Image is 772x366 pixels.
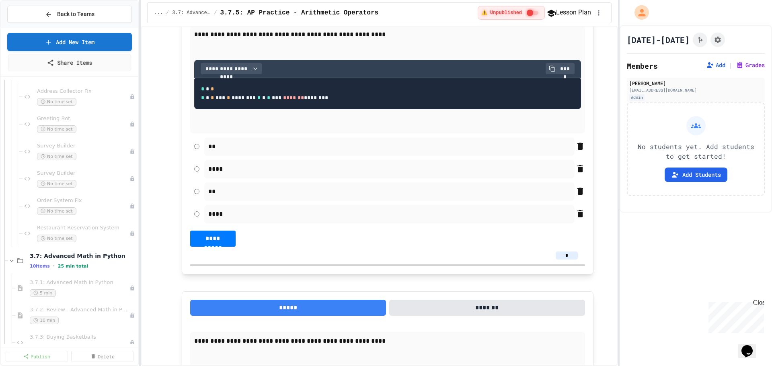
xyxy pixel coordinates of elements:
[7,33,132,51] a: Add New Item
[58,264,88,269] span: 25 min total
[710,33,725,47] button: Assignment Settings
[30,289,56,297] span: 5 min
[706,61,725,69] button: Add
[627,34,690,45] h1: [DATE]-[DATE]
[129,121,135,127] div: Unpublished
[546,8,591,18] button: Lesson Plan
[37,125,76,133] span: No time set
[665,168,727,182] button: Add Students
[481,10,522,16] span: ⚠️ Unpublished
[129,285,135,291] div: Unpublished
[37,143,129,149] span: Survey Builder
[129,176,135,182] div: Unpublished
[30,307,129,313] span: 3.7.2: Review - Advanced Math in Python
[129,313,135,318] div: Unpublished
[629,87,762,93] div: [EMAIL_ADDRESS][DOMAIN_NAME]
[37,180,76,188] span: No time set
[30,334,129,341] span: 3.7.3: Buying Basketballs
[629,80,762,87] div: [PERSON_NAME]
[6,351,68,362] a: Publish
[129,94,135,100] div: Unpublished
[172,10,211,16] span: 3.7: Advanced Math in Python
[738,334,764,358] iframe: chat widget
[30,264,50,269] span: 10 items
[30,279,129,286] span: 3.7.1: Advanced Math in Python
[129,203,135,209] div: Unpublished
[57,10,94,18] span: Back to Teams
[129,149,135,154] div: Unpublished
[129,340,135,346] div: Unpublished
[166,10,169,16] span: /
[37,153,76,160] span: No time set
[220,8,378,18] span: 3.7.5: AP Practice - Arithmetic Operators
[30,252,137,260] span: 3.7: Advanced Math in Python
[37,225,129,231] span: Restaurant Reservation System
[627,60,658,72] h2: Members
[154,10,163,16] span: ...
[53,263,55,269] span: •
[8,54,131,71] a: Share Items
[37,98,76,106] span: No time set
[129,231,135,236] div: Unpublished
[705,299,764,333] iframe: chat widget
[478,6,545,20] div: ⚠️ Students cannot see this content! Click the toggle to publish it and make it visible to your c...
[30,344,56,352] span: 5 min
[629,94,645,101] div: Admin
[693,33,707,47] button: Click to see fork details
[37,88,129,95] span: Address Collector Fix
[37,207,76,215] span: No time set
[37,235,76,242] span: No time set
[3,3,55,51] div: Chat with us now!Close
[729,60,733,70] span: |
[37,170,129,177] span: Survey Builder
[71,351,133,362] a: Delete
[30,317,59,324] span: 10 min
[736,61,765,69] button: Grades
[626,3,651,22] div: My Account
[214,10,217,16] span: /
[37,115,129,122] span: Greeting Bot
[37,197,129,204] span: Order System Fix
[634,142,758,161] p: No students yet. Add students to get started!
[7,6,132,23] button: Back to Teams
